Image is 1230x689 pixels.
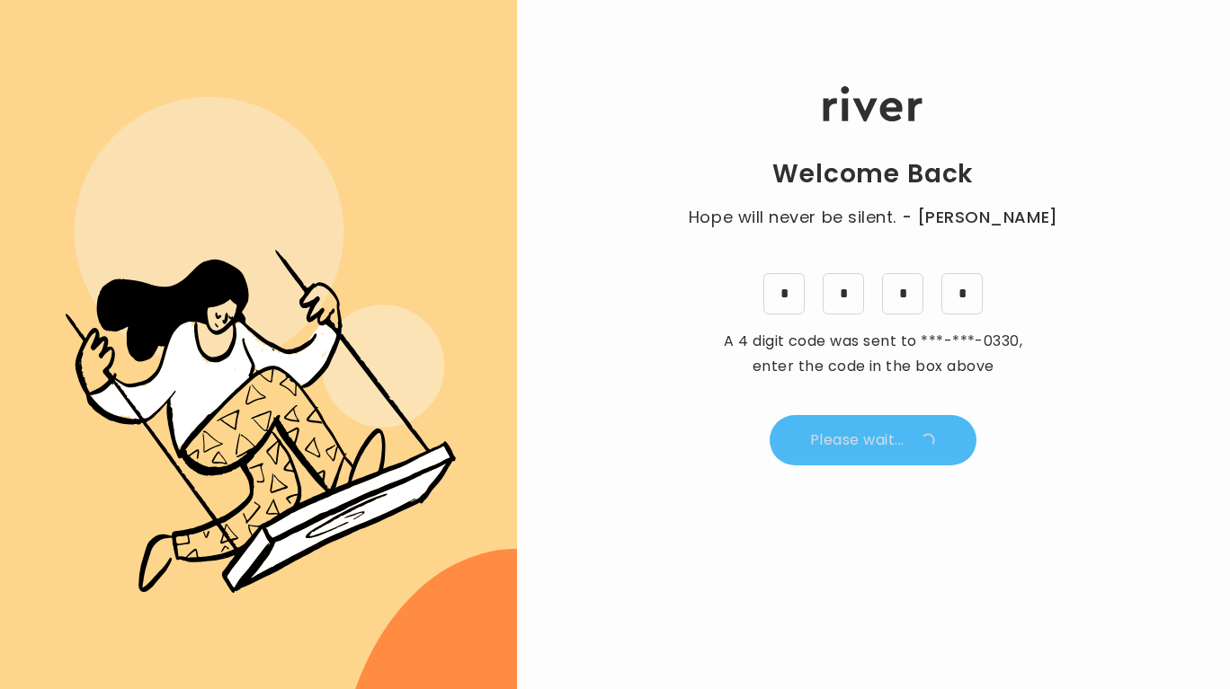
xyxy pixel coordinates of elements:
h1: Welcome Back [772,158,974,190]
input: 3 [823,273,864,314]
input: 4 [941,273,983,314]
button: Please wait... [770,415,976,465]
p: Hope will never be silent. [671,205,1075,230]
input: 5 [882,273,923,314]
input: 6 [763,273,805,314]
span: - [PERSON_NAME] [902,205,1058,230]
span: A 4 digit code was sent to , enter the code in the box above [724,331,1022,376]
